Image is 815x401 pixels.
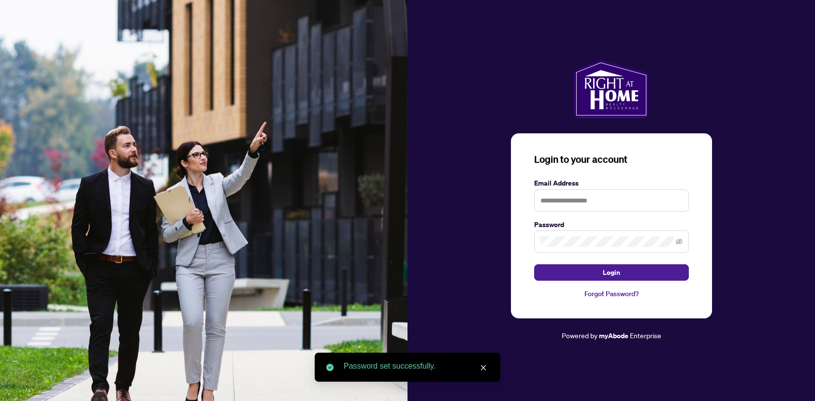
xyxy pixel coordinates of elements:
[534,219,689,230] label: Password
[534,178,689,188] label: Email Address
[534,288,689,299] a: Forgot Password?
[478,362,489,373] a: Close
[599,330,628,341] a: myAbode
[344,360,489,372] div: Password set successfully.
[326,364,334,371] span: check-circle
[630,331,661,340] span: Enterprise
[480,364,487,371] span: close
[574,60,649,118] img: ma-logo
[562,331,597,340] span: Powered by
[534,153,689,166] h3: Login to your account
[676,238,683,245] span: eye-invisible
[534,264,689,281] button: Login
[603,265,620,280] span: Login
